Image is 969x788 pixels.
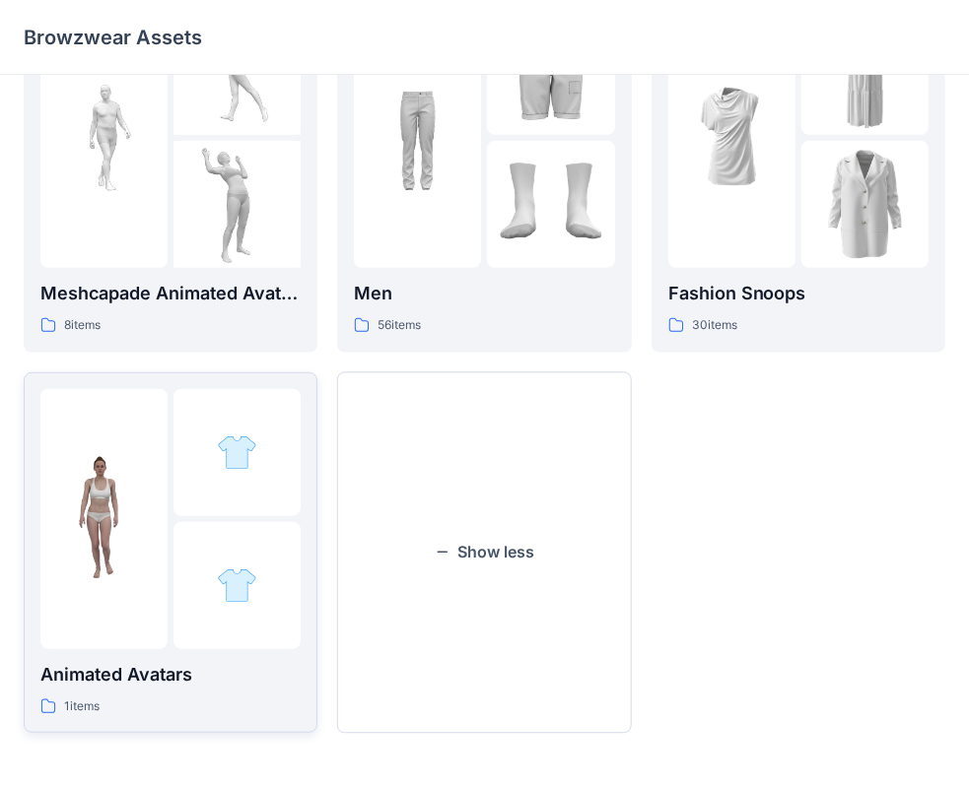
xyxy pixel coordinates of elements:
[40,661,301,689] p: Animated Avatars
[378,315,421,336] p: 56 items
[24,24,202,51] p: Browzwear Assets
[487,141,614,268] img: folder 3
[64,696,100,717] p: 1 items
[354,280,614,307] p: Men
[337,372,631,734] button: Show less
[801,141,929,268] img: folder 3
[24,372,317,734] a: folder 1folder 2folder 3Animated Avatars1items
[692,315,737,336] p: 30 items
[40,280,301,307] p: Meshcapade Animated Avatars
[40,74,168,201] img: folder 1
[217,565,257,606] img: folder 3
[64,315,101,336] p: 8 items
[40,455,168,582] img: folder 1
[173,141,301,268] img: folder 3
[668,280,929,307] p: Fashion Snoops
[217,432,257,473] img: folder 2
[354,74,481,201] img: folder 1
[668,74,796,201] img: folder 1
